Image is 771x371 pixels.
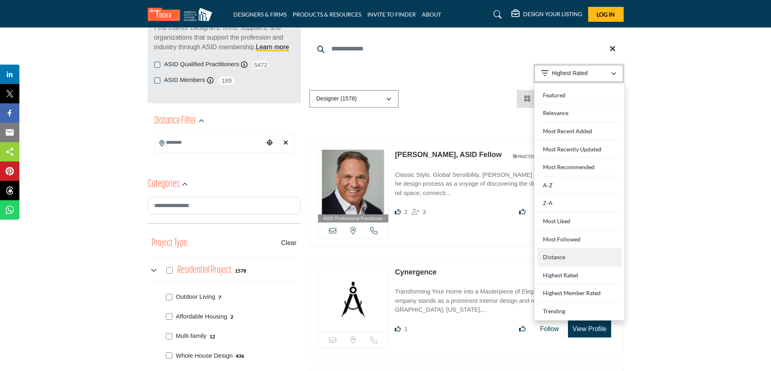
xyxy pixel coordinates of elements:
[281,238,296,248] buton: Clear
[166,352,172,359] input: Select Whole House Design checkbox
[517,90,572,108] li: Card View
[264,134,276,152] div: Choose your current location
[155,135,264,151] input: Search Location
[395,326,401,332] i: Like
[154,23,294,52] p: Find Interior Designers, firms, suppliers, and organizations that support the profession and indu...
[218,75,236,86] span: 189
[367,11,416,18] a: INVITE TO FINDER
[166,313,172,320] input: Select Affordable Housing checkbox
[154,78,160,84] input: ASID Members checkbox
[148,197,301,214] input: Search Category
[230,314,233,320] b: 2
[395,268,436,276] a: Cynergence
[154,62,160,68] input: ASID Qualified Practitioners checkbox
[524,95,565,102] a: View Card
[176,351,233,361] p: Whole House Design: Whole House Design
[309,39,624,59] input: Search Keyword
[404,325,407,332] span: 1
[210,334,215,340] b: 12
[318,267,389,332] img: Cynergence
[395,149,501,160] p: John Cialone, ASID Fellow
[235,267,246,274] div: 1578 Results For Residential Project
[176,331,207,341] p: Multi-family: Apartments, condos, co-housing
[537,140,622,159] div: Most Recently Updated
[235,268,246,274] b: 1578
[318,150,389,223] a: ASID Professional Practitioner
[152,236,187,251] button: Project Type
[395,287,615,314] p: Transforming Your Home into a Masterpiece of Elegance and Functionality This company stands as a ...
[166,333,172,340] input: Select Multi-family checkbox
[176,312,227,321] p: Affordable Housing: Inexpensive, efficient home spaces
[166,294,172,300] input: Select Outdoor Living checkbox
[323,215,383,222] span: ASID Professional Practitioner
[395,267,436,278] p: Cynergence
[537,284,622,302] div: Highest Member Rated
[293,11,361,18] a: PRODUCTS & RESOURCES
[523,10,582,18] h5: DESIGN YOUR LISTING
[537,158,622,176] div: Most Recommended
[537,302,622,317] div: Trending
[537,176,622,195] div: A-Z
[280,134,292,152] div: Clear search location
[236,353,244,359] b: 436
[514,204,531,220] button: Like listing
[537,194,622,212] div: Z-A
[164,60,239,69] label: ASID Qualified Practitioners
[230,313,233,320] div: 2 Results For Affordable Housing
[316,95,357,103] p: Designer (1578)
[537,266,622,285] div: Highest Rated
[395,166,615,198] a: Classic Style. Global Sensibility. [PERSON_NAME] Design Partners approaches the design process as...
[148,177,180,192] h2: Categories
[395,151,501,159] a: [PERSON_NAME], ASID Fellow
[176,292,216,302] p: Outdoor Living: Outdoor Living
[537,104,622,122] div: Relevance
[148,8,216,21] img: Site Logo
[236,352,244,359] div: 436 Results For Whole House Design
[486,8,507,21] a: Search
[404,208,407,215] span: 2
[210,333,215,340] div: 12 Results For Multi-family
[537,231,622,249] div: Most Followed
[318,150,389,214] img: John Cialone, ASID Fellow
[511,10,582,19] div: DESIGN YOUR LISTING
[422,11,441,18] a: ABOUT
[164,75,205,85] label: ASID Members
[537,248,622,266] div: Distance
[256,44,289,50] a: Learn more
[251,60,270,70] span: 5472
[395,170,615,198] p: Classic Style. Global Sensibility. [PERSON_NAME] Design Partners approaches the design process as...
[514,321,531,337] button: Like listing
[552,69,588,78] p: Highest Rated
[218,293,221,301] div: 7 Results For Outdoor Living
[597,11,615,18] span: Log In
[218,295,221,300] b: 7
[568,321,611,337] button: View Profile
[177,263,232,277] h4: Residential Project: Types of projects range from simple residential renovations to highly comple...
[154,114,196,128] h2: Distance Filter
[412,207,426,217] div: Followers
[509,151,546,161] img: ASID Qualified Practitioners Badge Icon
[534,65,624,82] button: Highest Rated
[395,282,615,314] a: Transforming Your Home into a Masterpiece of Elegance and Functionality This company stands as a ...
[395,209,401,215] i: Likes
[233,11,287,18] a: DESIGNERS & FIRMS
[423,208,426,215] span: 3
[309,90,399,108] button: Designer (1578)
[537,86,622,105] div: Featured
[537,122,622,140] div: Most Recent Added
[588,7,624,22] button: Log In
[537,212,622,231] div: Most Liked
[166,267,173,274] input: Select Residential Project checkbox
[535,321,564,337] button: Follow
